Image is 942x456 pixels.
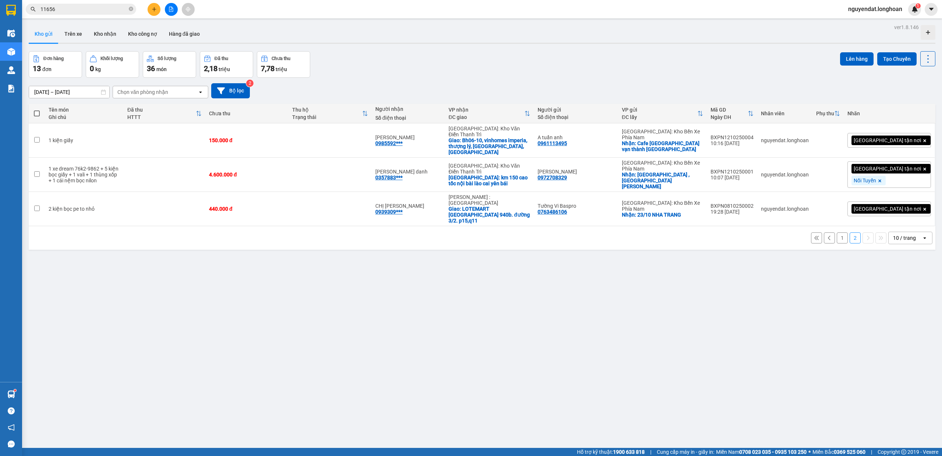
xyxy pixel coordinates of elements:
[840,52,874,66] button: Lên hàng
[147,64,155,73] span: 36
[292,114,362,120] div: Trạng thái
[49,137,120,143] div: 1 kiện giấy
[711,134,754,140] div: BXPN1210250004
[901,449,906,455] span: copyright
[622,212,703,218] div: Nhận: 23/10 NHA TRANG
[812,104,844,123] th: Toggle SortBy
[739,449,807,455] strong: 0708 023 035 - 0935 103 250
[246,80,254,87] sup: 2
[117,88,168,96] div: Chọn văn phòng nhận
[538,175,567,180] div: 0972708329
[871,448,872,456] span: |
[86,51,139,78] button: Khối lượng0kg
[449,107,524,113] div: VP nhận
[622,140,703,152] div: Nhận: Cafe The busa park vạn thành phường 5 tp đà lạt
[7,48,15,56] img: warehouse-icon
[165,3,178,16] button: file-add
[59,25,88,43] button: Trên xe
[808,450,811,453] span: ⚪️
[911,6,918,13] img: icon-new-feature
[49,166,120,183] div: 1 xe dream 76k2-9862 + 5 kiện bọc giấy + 1 vali + 1 thùng xốp + 1 cái nệm bọc nilon
[449,194,530,206] div: [PERSON_NAME] : [GEOGRAPHIC_DATA]
[538,140,567,146] div: 0961113495
[622,200,703,212] div: [GEOGRAPHIC_DATA]: Kho Bến Xe Phía Nam
[894,23,919,31] div: ver 1.8.146
[156,66,167,72] span: món
[812,448,865,456] span: Miền Bắc
[538,203,615,209] div: Tường Vi Baspro
[449,126,530,137] div: [GEOGRAPHIC_DATA]: Kho Văn Điển Thanh Trì
[127,107,196,113] div: Đã thu
[622,172,703,189] div: Nhận: Chùa liên hoa , đường nguyễn hoàng thành phố đà lạt
[49,206,120,212] div: 2 kiện bọc pe to nhỏ
[276,66,287,72] span: triệu
[761,206,809,212] div: nguyendat.longhoan
[850,232,861,243] button: 2
[577,448,645,456] span: Hỗ trợ kỹ thuật:
[657,448,714,456] span: Cung cấp máy in - giấy in:
[7,390,15,398] img: warehouse-icon
[100,56,123,61] div: Khối lượng
[122,25,163,43] button: Kho công nợ
[272,56,290,61] div: Chưa thu
[711,209,754,215] div: 19:28 [DATE]
[445,104,534,123] th: Toggle SortBy
[7,29,15,37] img: warehouse-icon
[761,111,809,116] div: Nhân viên
[211,83,250,98] button: Bộ lọc
[847,111,931,116] div: Nhãn
[816,111,834,116] div: Phụ thu
[219,66,230,72] span: triệu
[538,209,567,215] div: 0763486106
[257,51,310,78] button: Chưa thu7,78 triệu
[837,232,848,243] button: 1
[877,52,917,66] button: Tạo Chuyến
[42,66,52,72] span: đơn
[261,64,275,73] span: 7,78
[622,107,697,113] div: VP gửi
[650,448,651,456] span: |
[185,7,191,12] span: aim
[8,407,15,414] span: question-circle
[711,203,754,209] div: BXPN0810250002
[711,175,754,180] div: 10:07 [DATE]
[209,172,285,178] div: 4.600.000 đ
[14,389,16,392] sup: 1
[375,169,441,175] div: Nguyễn thị yến danh
[33,64,41,73] span: 13
[29,25,59,43] button: Kho gửi
[707,104,757,123] th: Toggle SortBy
[157,56,176,61] div: Số lượng
[169,7,174,12] span: file-add
[198,89,203,95] svg: open
[124,104,205,123] th: Toggle SortBy
[29,86,109,98] input: Select a date range.
[711,140,754,146] div: 10:16 [DATE]
[711,114,748,120] div: Ngày ĐH
[449,137,530,155] div: Giao: Bh06-10, vinhomes imperia, thượng lý, hồng bàng, hải phòng
[88,25,122,43] button: Kho nhận
[200,51,253,78] button: Đã thu2,18 triệu
[854,177,876,184] span: Nối Tuyến
[622,129,703,140] div: [GEOGRAPHIC_DATA]: Kho Bến Xe Phía Nam
[842,4,908,14] span: nguyendat.longhoan
[893,234,916,242] div: 10 / trang
[182,3,195,16] button: aim
[8,441,15,448] span: message
[375,115,441,121] div: Số điện thoại
[375,106,441,112] div: Người nhận
[917,3,919,8] span: 1
[204,64,217,73] span: 2,18
[90,64,94,73] span: 0
[761,172,809,178] div: nguyendat.longhoan
[716,448,807,456] span: Miền Nam
[49,114,120,120] div: Ghi chú
[31,7,36,12] span: search
[95,66,101,72] span: kg
[928,6,935,13] span: caret-down
[288,104,372,123] th: Toggle SortBy
[163,25,206,43] button: Hàng đã giao
[916,3,921,8] sup: 1
[6,5,16,16] img: logo-vxr
[127,114,196,120] div: HTTT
